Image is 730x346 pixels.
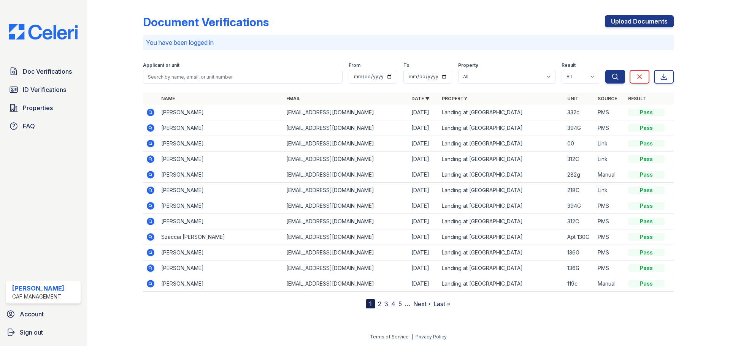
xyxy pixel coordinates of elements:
div: CAF Management [12,293,64,300]
label: Property [458,62,478,68]
a: Unit [567,96,579,101]
div: Pass [628,124,665,132]
label: To [403,62,409,68]
div: Pass [628,171,665,179]
td: [PERSON_NAME] [158,120,283,136]
td: [EMAIL_ADDRESS][DOMAIN_NAME] [283,120,408,136]
td: Landing at [GEOGRAPHIC_DATA] [439,167,564,183]
td: 394G [564,120,595,136]
span: Account [20,310,44,319]
a: 4 [391,300,395,308]
td: [EMAIL_ADDRESS][DOMAIN_NAME] [283,136,408,152]
span: … [405,299,410,308]
a: 3 [384,300,388,308]
a: FAQ [6,118,81,134]
td: Landing at [GEOGRAPHIC_DATA] [439,105,564,120]
div: Document Verifications [143,15,269,29]
a: 5 [398,300,402,308]
td: 119c [564,276,595,292]
td: [DATE] [408,136,439,152]
td: [EMAIL_ADDRESS][DOMAIN_NAME] [283,261,408,276]
span: Sign out [20,328,43,337]
td: [DATE] [408,120,439,136]
label: Applicant or unit [143,62,179,68]
td: 136G [564,245,595,261]
div: Pass [628,155,665,163]
a: Email [286,96,300,101]
td: 312C [564,152,595,167]
a: Result [628,96,646,101]
td: PMS [595,120,625,136]
td: Link [595,183,625,198]
div: Pass [628,249,665,256]
div: Pass [628,202,665,210]
td: [DATE] [408,105,439,120]
td: [PERSON_NAME] [158,183,283,198]
td: Landing at [GEOGRAPHIC_DATA] [439,183,564,198]
td: 332c [564,105,595,120]
td: [EMAIL_ADDRESS][DOMAIN_NAME] [283,167,408,183]
a: Privacy Policy [416,334,447,340]
a: Name [161,96,175,101]
img: CE_Logo_Blue-a8612792a0a2168367f1c8372b55b34899dd931a85d93a1a3d3e32e68fde9ad4.png [3,24,84,39]
div: 1 [366,299,375,308]
label: Result [562,62,576,68]
div: | [411,334,413,340]
td: [EMAIL_ADDRESS][DOMAIN_NAME] [283,245,408,261]
td: [PERSON_NAME] [158,276,283,292]
span: Properties [23,103,53,112]
td: [PERSON_NAME] [158,152,283,167]
a: Last » [433,300,450,308]
td: Landing at [GEOGRAPHIC_DATA] [439,245,564,261]
a: Next › [413,300,430,308]
a: 2 [378,300,381,308]
td: [EMAIL_ADDRESS][DOMAIN_NAME] [283,105,408,120]
td: [PERSON_NAME] [158,136,283,152]
span: FAQ [23,122,35,131]
td: Apt 130C [564,229,595,245]
td: Landing at [GEOGRAPHIC_DATA] [439,276,564,292]
td: Landing at [GEOGRAPHIC_DATA] [439,152,564,167]
td: Manual [595,276,625,292]
td: [PERSON_NAME] [158,261,283,276]
td: [DATE] [408,183,439,198]
td: PMS [595,245,625,261]
td: Landing at [GEOGRAPHIC_DATA] [439,198,564,214]
td: Landing at [GEOGRAPHIC_DATA] [439,261,564,276]
div: Pass [628,264,665,272]
td: [DATE] [408,229,439,245]
td: Szaccai [PERSON_NAME] [158,229,283,245]
span: ID Verifications [23,85,66,94]
td: PMS [595,261,625,276]
a: Terms of Service [370,334,409,340]
td: Landing at [GEOGRAPHIC_DATA] [439,136,564,152]
a: Source [598,96,617,101]
td: Link [595,152,625,167]
a: Doc Verifications [6,64,81,79]
a: Sign out [3,325,84,340]
input: Search by name, email, or unit number [143,70,343,84]
td: 00 [564,136,595,152]
td: 282g [564,167,595,183]
a: Account [3,307,84,322]
td: Landing at [GEOGRAPHIC_DATA] [439,120,564,136]
td: [PERSON_NAME] [158,198,283,214]
td: [PERSON_NAME] [158,245,283,261]
td: [PERSON_NAME] [158,167,283,183]
td: 394G [564,198,595,214]
td: [DATE] [408,198,439,214]
a: Upload Documents [605,15,674,27]
td: [DATE] [408,276,439,292]
td: 136G [564,261,595,276]
div: Pass [628,218,665,225]
td: [DATE] [408,152,439,167]
td: 218C [564,183,595,198]
td: [EMAIL_ADDRESS][DOMAIN_NAME] [283,276,408,292]
span: Doc Verifications [23,67,72,76]
td: [DATE] [408,214,439,229]
a: Property [442,96,467,101]
td: [DATE] [408,245,439,261]
td: PMS [595,105,625,120]
div: Pass [628,109,665,116]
